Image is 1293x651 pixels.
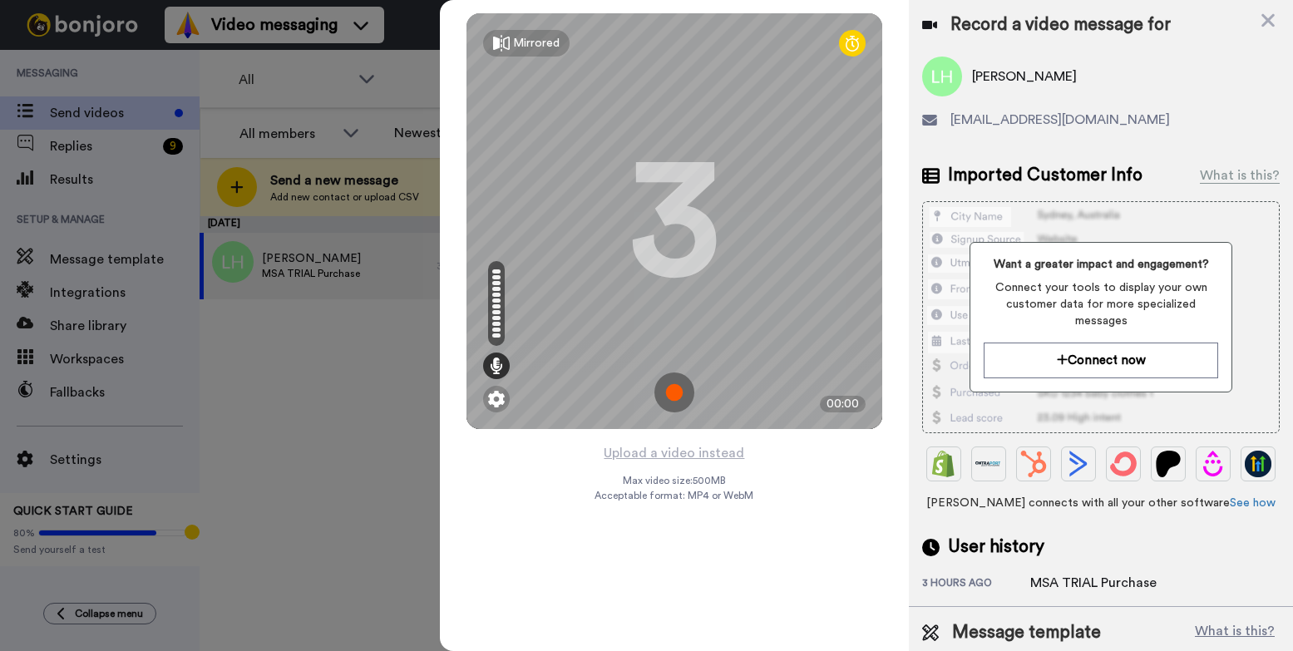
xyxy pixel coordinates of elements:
span: Imported Customer Info [948,163,1142,188]
img: ic_gear.svg [488,391,505,407]
button: What is this? [1190,620,1280,645]
span: Connect your tools to display your own customer data for more specialized messages [984,279,1219,329]
div: 3 [629,159,720,284]
img: Patreon [1155,451,1182,477]
img: Shopify [930,451,957,477]
a: See how [1230,497,1276,509]
button: Connect now [984,343,1219,378]
div: 3 hours ago [922,576,1030,593]
div: What is this? [1200,165,1280,185]
img: GoHighLevel [1245,451,1271,477]
span: Message template [952,620,1101,645]
span: User history [948,535,1044,560]
span: Max video size: 500 MB [623,474,726,487]
img: Hubspot [1020,451,1047,477]
img: ic_record_start.svg [654,372,694,412]
span: [PERSON_NAME] connects with all your other software [922,495,1280,511]
img: ConvertKit [1110,451,1137,477]
span: Want a greater impact and engagement? [984,256,1219,273]
img: Drip [1200,451,1226,477]
img: Ontraport [975,451,1002,477]
span: Acceptable format: MP4 or WebM [595,489,753,502]
img: ActiveCampaign [1065,451,1092,477]
div: 00:00 [820,396,866,412]
button: Upload a video instead [599,442,749,464]
div: MSA TRIAL Purchase [1030,573,1157,593]
span: [EMAIL_ADDRESS][DOMAIN_NAME] [950,110,1170,130]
